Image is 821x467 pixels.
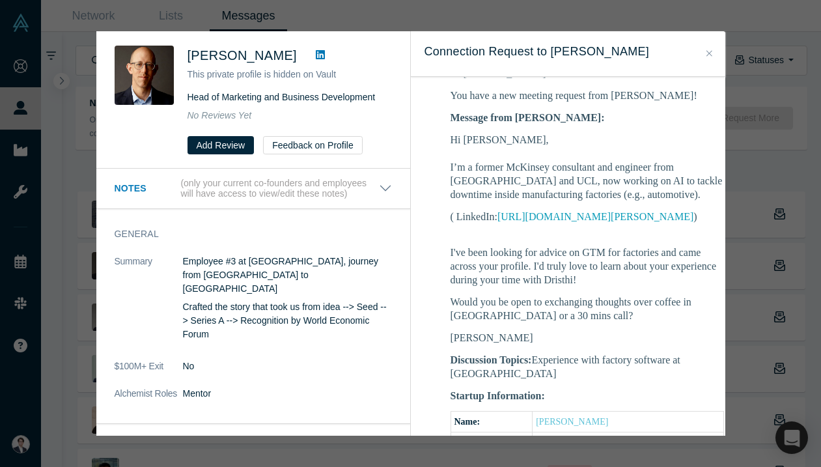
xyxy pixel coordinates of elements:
[115,255,183,360] dt: Summary
[451,353,724,380] p: Experience with factory software at [GEOGRAPHIC_DATA]
[451,232,724,287] p: I've been looking for advice on GTM for factories and came across your profile. I'd truly love to...
[183,387,392,401] dd: Mentor
[451,390,545,401] b: Startup Information:
[451,295,724,322] p: Would you be open to exchanging thoughts over coffee in [GEOGRAPHIC_DATA] or a 30 mins call?
[533,432,723,453] td: Founder, CEO
[424,43,712,61] h3: Connection Request to [PERSON_NAME]
[115,46,174,105] img: Dave Prager's Profile Image
[451,112,605,123] b: Message from [PERSON_NAME]:
[180,178,378,200] p: (only your current co-founders and employees will have access to view/edit these notes)
[183,360,392,373] dd: No
[188,48,297,63] span: [PERSON_NAME]
[703,46,716,61] button: Close
[183,255,392,296] p: Employee #3 at [GEOGRAPHIC_DATA], journey from [GEOGRAPHIC_DATA] to [GEOGRAPHIC_DATA]
[188,68,392,81] p: This private profile is hidden on Vault
[188,136,255,154] button: Add Review
[454,417,480,427] b: Name:
[536,417,608,427] a: [PERSON_NAME]
[451,331,724,345] p: [PERSON_NAME]
[451,89,724,102] p: You have a new meeting request from [PERSON_NAME]!
[115,178,392,200] button: Notes (only your current co-founders and employees will have access to view/edit these notes)
[115,360,183,387] dt: $100M+ Exit
[115,227,374,241] h3: General
[263,136,363,154] button: Feedback on Profile
[188,92,376,102] span: Head of Marketing and Business Development
[451,210,724,223] p: ( LinkedIn: )
[183,300,392,341] p: Crafted the story that took us from idea --> Seed --> Series A --> Recognition by World Economic ...
[188,110,252,120] span: No Reviews Yet
[115,182,178,195] h3: Notes
[451,354,532,365] b: Discussion Topics:
[451,133,724,201] p: Hi [PERSON_NAME], I’m a former McKinsey consultant and engineer from [GEOGRAPHIC_DATA] and UCL, n...
[115,387,183,414] dt: Alchemist Roles
[497,211,693,222] a: [URL][DOMAIN_NAME][PERSON_NAME]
